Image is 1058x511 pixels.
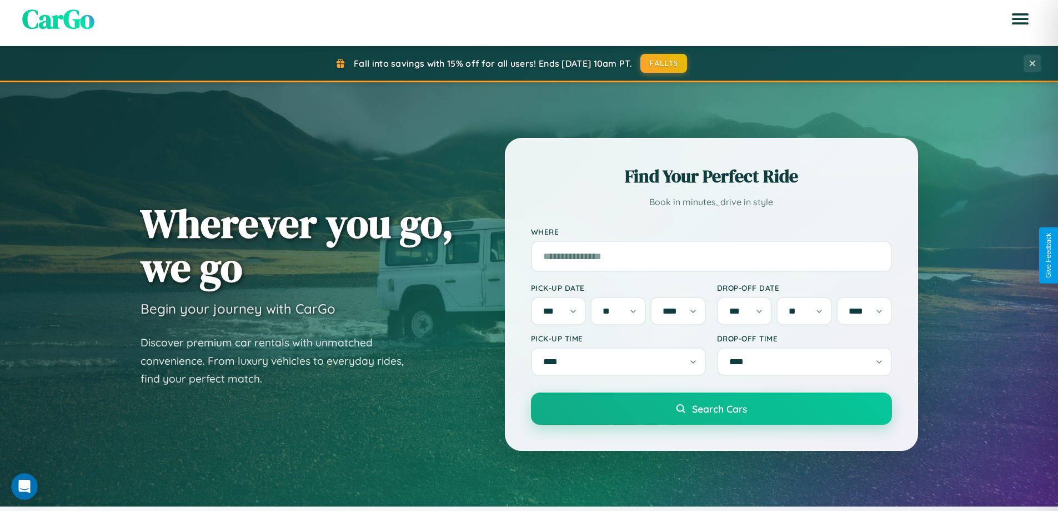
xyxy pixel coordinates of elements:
[531,393,892,425] button: Search Cars
[531,164,892,188] h2: Find Your Perfect Ride
[640,54,687,73] button: FALL15
[1045,233,1052,278] div: Give Feedback
[22,1,94,37] span: CarGo
[141,201,454,289] h1: Wherever you go, we go
[531,194,892,210] p: Book in minutes, drive in style
[354,58,632,69] span: Fall into savings with 15% off for all users! Ends [DATE] 10am PT.
[531,227,892,236] label: Where
[531,283,706,292] label: Pick-up Date
[11,473,38,500] iframe: Intercom live chat
[717,283,892,292] label: Drop-off Date
[692,403,747,415] span: Search Cars
[717,334,892,343] label: Drop-off Time
[1005,3,1036,34] button: Open menu
[141,300,335,317] h3: Begin your journey with CarGo
[531,334,706,343] label: Pick-up Time
[141,334,418,388] p: Discover premium car rentals with unmatched convenience. From luxury vehicles to everyday rides, ...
